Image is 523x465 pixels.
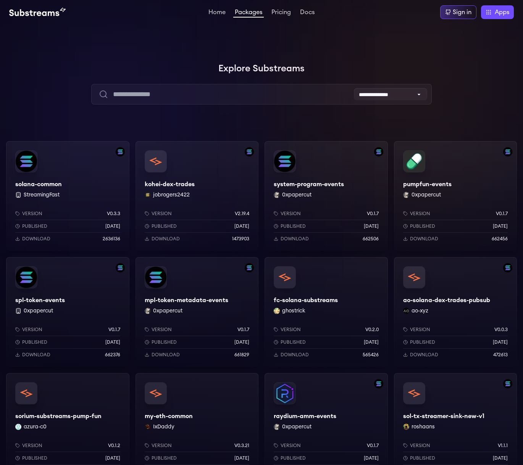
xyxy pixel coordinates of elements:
[116,147,125,156] img: Filter by solana network
[453,8,471,17] div: Sign in
[22,455,47,461] p: Published
[410,327,430,333] p: Version
[152,455,177,461] p: Published
[234,223,249,229] p: [DATE]
[153,307,182,315] button: 0xpapercut
[234,455,249,461] p: [DATE]
[503,147,512,156] img: Filter by solana network
[22,236,50,242] p: Download
[270,9,292,17] a: Pricing
[281,327,301,333] p: Version
[495,8,509,17] span: Apps
[6,257,129,367] a: Filter by solana networkspl-token-eventsspl-token-events 0xpapercutVersionv0.1.7Published[DATE]Do...
[9,8,66,17] img: Substream's logo
[234,352,249,358] p: 661829
[105,339,120,345] p: [DATE]
[496,211,508,217] p: v0.1.7
[410,455,435,461] p: Published
[412,191,441,199] button: 0xpapercut
[493,223,508,229] p: [DATE]
[108,327,120,333] p: v0.1.7
[22,352,50,358] p: Download
[207,9,227,17] a: Home
[281,455,306,461] p: Published
[367,211,379,217] p: v0.1.7
[365,327,379,333] p: v0.2.0
[235,211,249,217] p: v2.19.4
[6,61,517,76] h1: Explore Substreams
[233,9,264,18] a: Packages
[410,339,435,345] p: Published
[105,223,120,229] p: [DATE]
[265,257,388,367] a: fc-solana-substreamsfc-solana-substreamsghostrick ghostrickVersionv0.2.0Published[DATE]Download56...
[363,236,379,242] p: 662506
[234,442,249,449] p: v0.3.21
[503,263,512,272] img: Filter by solana network
[6,141,129,251] a: Filter by solana networksolana-commonsolana-common StreamingFastVersionv0.3.3Published[DATE]Downl...
[363,352,379,358] p: 565426
[498,442,508,449] p: v1.1.1
[364,455,379,461] p: [DATE]
[394,257,517,367] a: Filter by solana networkao-solana-dex-trades-pubsubao-solana-dex-trades-pubsubao-xyz ao-xyzVersio...
[245,263,254,272] img: Filter by solana network
[232,236,249,242] p: 1473903
[116,263,125,272] img: Filter by solana network
[374,147,383,156] img: Filter by solana network
[108,442,120,449] p: v0.1.2
[281,236,309,242] p: Download
[152,236,180,242] p: Download
[440,5,476,19] a: Sign in
[22,327,42,333] p: Version
[374,379,383,388] img: Filter by solana network
[245,147,254,156] img: Filter by solana network
[105,352,120,358] p: 662376
[412,423,435,431] button: roshaans
[265,141,388,251] a: Filter by solana networksystem-program-eventssystem-program-events0xpapercut 0xpapercutVersionv0....
[136,257,259,367] a: Filter by solana networkmpl-token-metadata-eventsmpl-token-metadata-events0xpapercut 0xpapercutVe...
[152,339,177,345] p: Published
[494,327,508,333] p: v0.0.3
[237,327,249,333] p: v0.1.7
[282,423,312,431] button: 0xpapercut
[282,307,305,315] button: ghostrick
[24,423,47,431] button: azura-c0
[234,339,249,345] p: [DATE]
[410,442,430,449] p: Version
[152,211,172,217] p: Version
[281,211,301,217] p: Version
[24,307,53,315] button: 0xpapercut
[22,339,47,345] p: Published
[503,379,512,388] img: Filter by solana network
[410,211,430,217] p: Version
[24,191,60,199] button: StreamingFast
[410,352,438,358] p: Download
[281,223,306,229] p: Published
[364,339,379,345] p: [DATE]
[153,191,190,199] button: jobrogers2422
[282,191,312,199] button: 0xpapercut
[493,455,508,461] p: [DATE]
[153,423,174,431] button: IxDaddy
[22,442,42,449] p: Version
[281,339,306,345] p: Published
[152,352,180,358] p: Download
[281,442,301,449] p: Version
[22,223,47,229] p: Published
[281,352,309,358] p: Download
[493,339,508,345] p: [DATE]
[103,236,120,242] p: 2636136
[152,327,172,333] p: Version
[410,236,438,242] p: Download
[394,141,517,251] a: Filter by solana networkpumpfun-eventspumpfun-events0xpapercut 0xpapercutVersionv0.1.7Published[D...
[492,236,508,242] p: 662456
[152,442,172,449] p: Version
[364,223,379,229] p: [DATE]
[152,223,177,229] p: Published
[410,223,435,229] p: Published
[22,211,42,217] p: Version
[412,307,428,315] button: ao-xyz
[105,455,120,461] p: [DATE]
[136,141,259,251] a: Filter by solana networkkohei-dex-tradeskohei-dex-tradesjobrogers2422 jobrogers2422Versionv2.19.4...
[367,442,379,449] p: v0.1.7
[299,9,316,17] a: Docs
